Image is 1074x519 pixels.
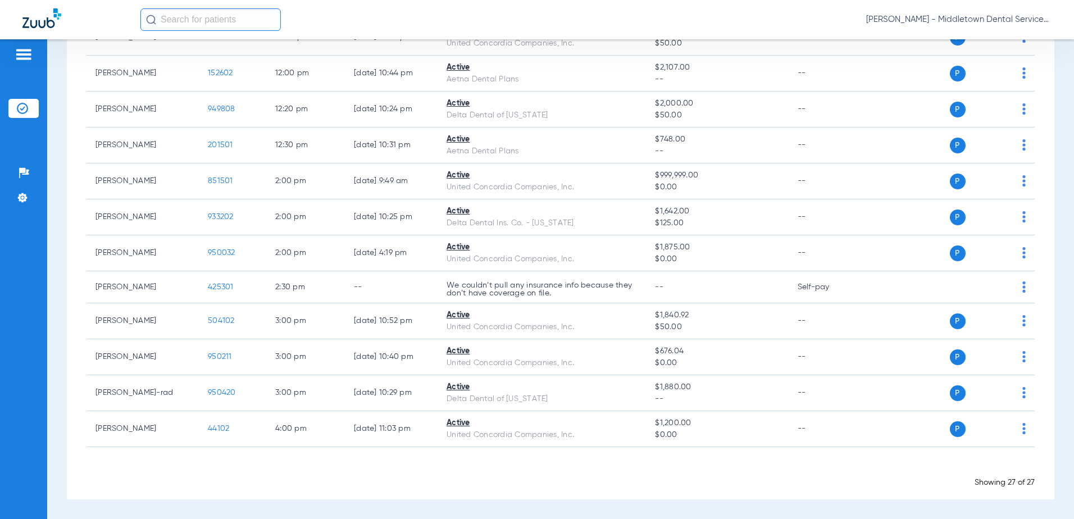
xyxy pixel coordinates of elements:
[655,321,779,333] span: $50.00
[266,271,345,303] td: 2:30 PM
[266,411,345,447] td: 4:00 PM
[208,389,236,397] span: 950420
[447,98,637,110] div: Active
[266,163,345,199] td: 2:00 PM
[447,217,637,229] div: Delta Dental Ins. Co. - [US_STATE]
[266,128,345,163] td: 12:30 PM
[655,74,779,85] span: --
[447,345,637,357] div: Active
[1022,387,1026,398] img: group-dot-blue.svg
[789,339,864,375] td: --
[266,375,345,411] td: 3:00 PM
[345,199,438,235] td: [DATE] 10:25 PM
[655,110,779,121] span: $50.00
[447,253,637,265] div: United Concordia Companies, Inc.
[447,74,637,85] div: Aetna Dental Plans
[266,199,345,235] td: 2:00 PM
[345,339,438,375] td: [DATE] 10:40 PM
[655,38,779,49] span: $50.00
[345,163,438,199] td: [DATE] 9:49 AM
[655,345,779,357] span: $676.04
[447,181,637,193] div: United Concordia Companies, Inc.
[789,199,864,235] td: --
[447,62,637,74] div: Active
[1022,247,1026,258] img: group-dot-blue.svg
[345,128,438,163] td: [DATE] 10:31 PM
[655,98,779,110] span: $2,000.00
[87,411,199,447] td: [PERSON_NAME]
[447,393,637,405] div: Delta Dental of [US_STATE]
[1022,67,1026,79] img: group-dot-blue.svg
[208,141,233,149] span: 201501
[789,271,864,303] td: Self-pay
[447,134,637,145] div: Active
[266,56,345,92] td: 12:00 PM
[655,253,779,265] span: $0.00
[789,375,864,411] td: --
[208,353,232,361] span: 950211
[655,62,779,74] span: $2,107.00
[950,245,966,261] span: P
[447,38,637,49] div: United Concordia Companies, Inc.
[655,134,779,145] span: $748.00
[345,375,438,411] td: [DATE] 10:29 PM
[87,235,199,271] td: [PERSON_NAME]
[950,102,966,117] span: P
[655,242,779,253] span: $1,875.00
[266,339,345,375] td: 3:00 PM
[950,66,966,81] span: P
[208,425,229,432] span: 44102
[655,357,779,369] span: $0.00
[208,177,233,185] span: 851501
[266,92,345,128] td: 12:20 PM
[655,429,779,441] span: $0.00
[1022,281,1026,293] img: group-dot-blue.svg
[345,271,438,303] td: --
[950,313,966,329] span: P
[447,281,637,297] p: We couldn’t pull any insurance info because they don’t have coverage on file.
[447,242,637,253] div: Active
[950,210,966,225] span: P
[1022,175,1026,186] img: group-dot-blue.svg
[975,479,1035,486] span: Showing 27 of 27
[87,271,199,303] td: [PERSON_NAME]
[789,163,864,199] td: --
[1022,211,1026,222] img: group-dot-blue.svg
[789,128,864,163] td: --
[789,92,864,128] td: --
[447,321,637,333] div: United Concordia Companies, Inc.
[950,385,966,401] span: P
[345,235,438,271] td: [DATE] 4:19 PM
[789,56,864,92] td: --
[950,421,966,437] span: P
[447,417,637,429] div: Active
[87,375,199,411] td: [PERSON_NAME]-rad
[345,56,438,92] td: [DATE] 10:44 PM
[447,145,637,157] div: Aetna Dental Plans
[146,15,156,25] img: Search Icon
[87,128,199,163] td: [PERSON_NAME]
[208,283,234,291] span: 425301
[655,309,779,321] span: $1,840.92
[87,92,199,128] td: [PERSON_NAME]
[447,206,637,217] div: Active
[950,174,966,189] span: P
[789,235,864,271] td: --
[1022,103,1026,115] img: group-dot-blue.svg
[655,181,779,193] span: $0.00
[1022,423,1026,434] img: group-dot-blue.svg
[655,217,779,229] span: $125.00
[447,429,637,441] div: United Concordia Companies, Inc.
[1022,315,1026,326] img: group-dot-blue.svg
[1018,465,1074,519] iframe: Chat Widget
[950,138,966,153] span: P
[655,283,663,291] span: --
[208,249,235,257] span: 950032
[950,349,966,365] span: P
[266,235,345,271] td: 2:00 PM
[208,213,234,221] span: 933202
[655,145,779,157] span: --
[655,206,779,217] span: $1,642.00
[1022,139,1026,151] img: group-dot-blue.svg
[655,417,779,429] span: $1,200.00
